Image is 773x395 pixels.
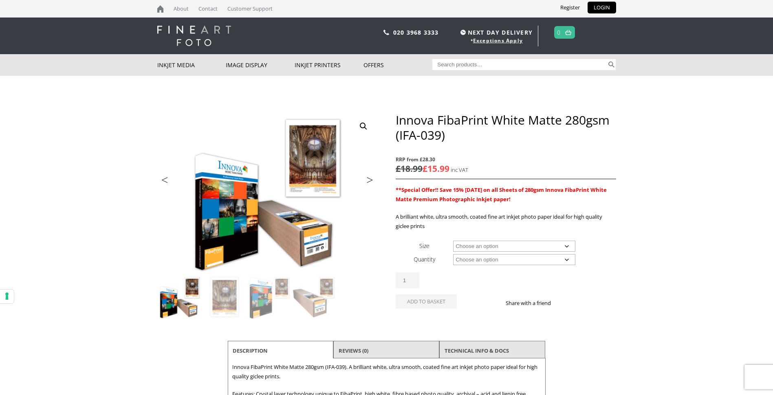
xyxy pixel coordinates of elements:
[295,54,363,76] a: Inkjet Printers
[158,275,202,319] img: Innova FibaPrint White Matte 280gsm (IFA-039)
[607,59,616,70] button: Search
[363,54,432,76] a: Offers
[232,362,541,381] p: Innova FibaPrint White Matte 280gsm (IFA-039). A brilliant white, ultra smooth, coated fine art i...
[432,59,607,70] input: Search products…
[247,275,291,319] img: Innova FibaPrint White Matte 280gsm (IFA-039) - Image 3
[506,298,561,308] p: Share with a friend
[423,163,449,174] bdi: 15.99
[396,163,423,174] bdi: 18.99
[157,112,377,275] img: Innova FibaPrint White Matte 280gsm (IFA-039)
[561,300,567,306] img: facebook sharing button
[396,294,457,309] button: Add to basket
[445,343,509,358] a: TECHNICAL INFO & DOCS
[554,2,586,13] a: Register
[356,119,371,134] a: View full-screen image gallery
[565,30,571,35] img: basket.svg
[157,26,231,46] img: logo-white.svg
[157,54,226,76] a: Inkjet Media
[396,163,401,174] span: £
[396,112,616,143] h1: Innova FibaPrint White Matte 280gsm (IFA-039)
[460,30,466,35] img: time.svg
[458,28,533,37] span: NEXT DAY DELIVERY
[339,343,368,358] a: Reviews (0)
[383,30,389,35] img: phone.svg
[580,300,587,306] img: email sharing button
[557,26,561,38] a: 0
[393,29,439,36] a: 020 3968 3333
[233,343,268,358] a: Description
[414,255,435,263] label: Quantity
[396,212,616,231] p: A brilliant white, ultra smooth, coated fine art inkjet photo paper ideal for high quality giclee...
[588,2,616,13] a: LOGIN
[396,272,419,288] input: Product quantity
[423,163,427,174] span: £
[396,186,607,203] span: **Special Offer!! Save 15% [DATE] on all Sheets of 280gsm Innova FibaPrint White Matte Premium Ph...
[570,300,577,306] img: twitter sharing button
[226,54,295,76] a: Image Display
[396,155,616,164] span: RRP from £28.30
[473,37,523,44] a: Exceptions Apply
[419,242,429,250] label: Size
[292,275,336,319] img: Innova FibaPrint White Matte 280gsm (IFA-039) - Image 4
[203,275,247,319] img: Innova FibaPrint White Matte 280gsm (IFA-039) - Image 2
